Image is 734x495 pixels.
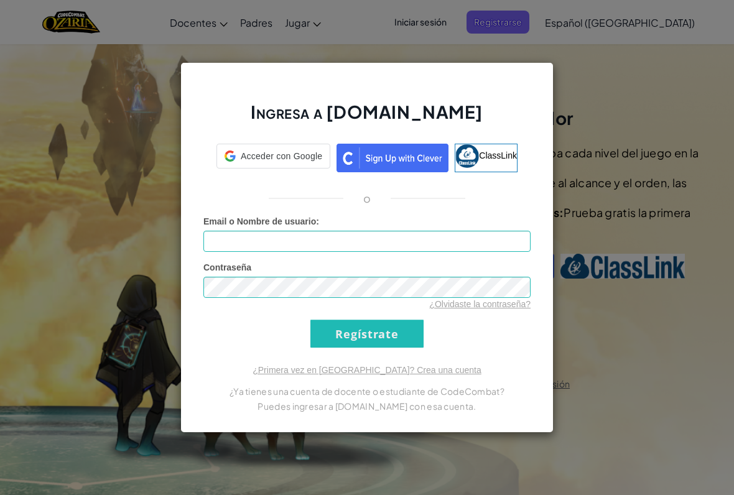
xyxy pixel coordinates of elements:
[429,299,531,309] a: ¿Olvidaste la contraseña?
[203,215,319,228] label: :
[253,365,481,375] a: ¿Primera vez en [GEOGRAPHIC_DATA]? Crea una cuenta
[203,100,531,136] h2: Ingresa a [DOMAIN_NAME]
[203,384,531,399] p: ¿Ya tienes una cuenta de docente o estudiante de CodeCombat?
[337,144,448,172] img: clever_sso_button@2x.png
[203,262,251,272] span: Contraseña
[363,191,371,206] p: o
[310,320,424,348] input: Regístrate
[203,399,531,414] p: Puedes ingresar a [DOMAIN_NAME] con esa cuenta.
[241,150,322,162] span: Acceder con Google
[203,216,316,226] span: Email o Nombre de usuario
[216,144,330,169] div: Acceder con Google
[479,150,517,160] span: ClassLink
[216,144,330,172] a: Acceder con Google
[455,144,479,168] img: classlink-logo-small.png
